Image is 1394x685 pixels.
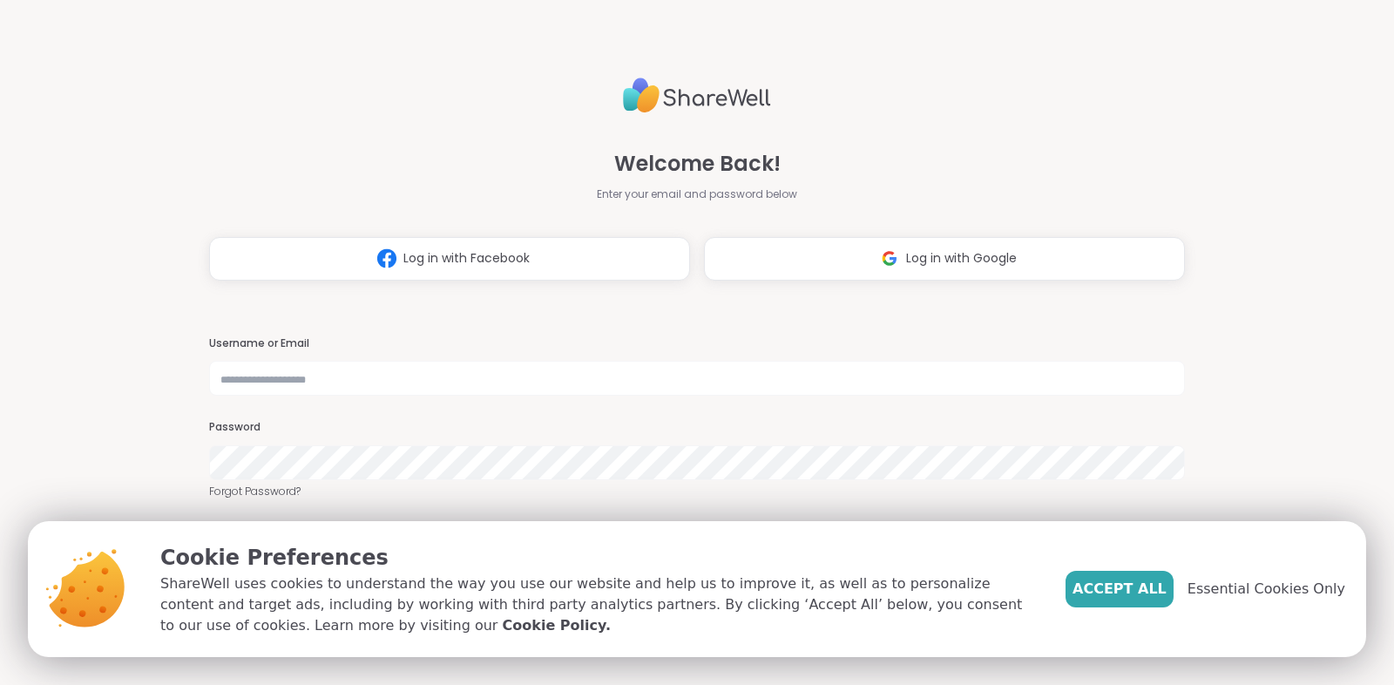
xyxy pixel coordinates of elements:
[209,237,690,281] button: Log in with Facebook
[623,71,771,120] img: ShareWell Logo
[160,542,1038,573] p: Cookie Preferences
[370,242,403,275] img: ShareWell Logomark
[1188,579,1345,600] span: Essential Cookies Only
[614,148,781,180] span: Welcome Back!
[873,242,906,275] img: ShareWell Logomark
[1066,571,1174,607] button: Accept All
[403,249,530,268] span: Log in with Facebook
[209,484,1185,499] a: Forgot Password?
[704,237,1185,281] button: Log in with Google
[209,420,1185,435] h3: Password
[209,336,1185,351] h3: Username or Email
[503,615,611,636] a: Cookie Policy.
[906,249,1017,268] span: Log in with Google
[1073,579,1167,600] span: Accept All
[597,187,797,202] span: Enter your email and password below
[160,573,1038,636] p: ShareWell uses cookies to understand the way you use our website and help us to improve it, as we...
